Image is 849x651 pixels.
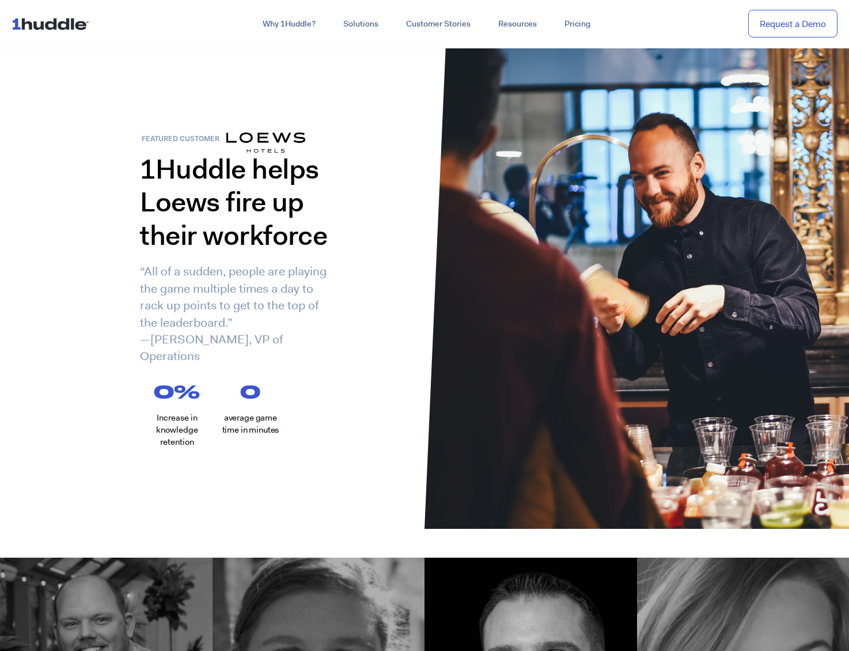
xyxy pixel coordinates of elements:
h6: Featured customer [142,136,226,143]
a: Why 1Huddle? [249,14,329,35]
span: 0 [240,383,260,400]
a: Solutions [329,14,392,35]
a: Customer Stories [392,14,484,35]
span: % [174,383,212,400]
a: Request a Demo [748,10,837,38]
p: “All of a sudden, people are playing the game multiple times a day to rack up points to get to th... [140,263,335,365]
img: ... [12,13,94,35]
a: Pricing [551,14,604,35]
span: 0 [154,383,174,400]
a: Resources [484,14,551,35]
h2: average game time in minutes [218,412,283,436]
h1: 1Huddle helps Loews fire up their workforce [140,153,335,252]
p: Increase in knowledge retention [142,412,213,448]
